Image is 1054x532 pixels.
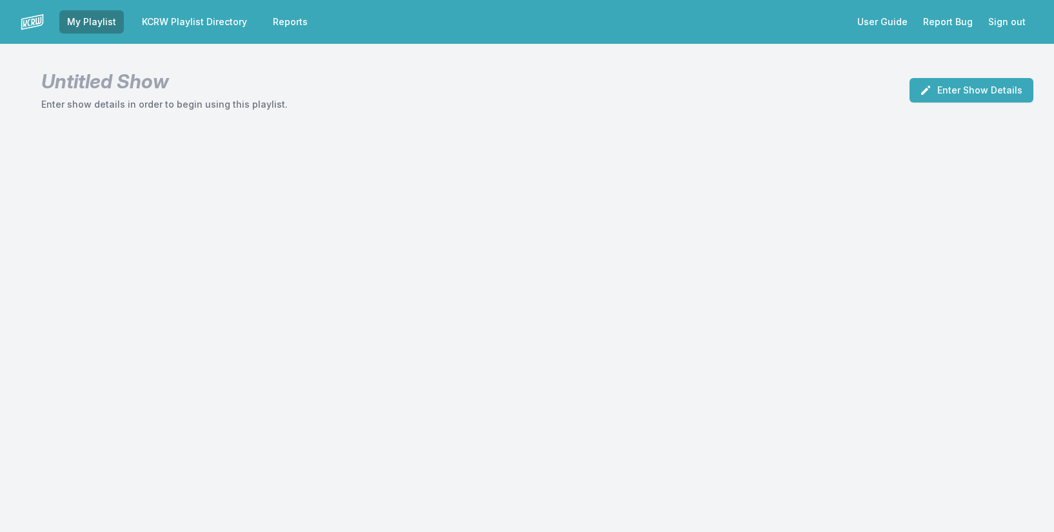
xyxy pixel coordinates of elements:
img: logo-white-87cec1fa9cbef997252546196dc51331.png [21,10,44,34]
a: KCRW Playlist Directory [134,10,255,34]
a: User Guide [850,10,915,34]
button: Enter Show Details [910,78,1033,103]
a: My Playlist [59,10,124,34]
h1: Untitled Show [41,70,288,93]
a: Reports [265,10,315,34]
p: Enter show details in order to begin using this playlist. [41,98,288,111]
button: Sign out [980,10,1033,34]
a: Report Bug [915,10,980,34]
